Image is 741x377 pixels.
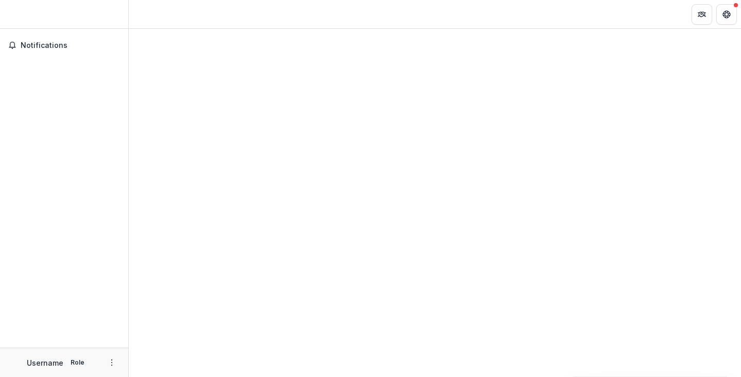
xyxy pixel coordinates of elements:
p: Role [67,358,88,367]
button: More [106,356,118,369]
button: Get Help [716,4,737,25]
button: Notifications [4,37,124,54]
button: Partners [692,4,712,25]
span: Notifications [21,41,120,50]
p: Username [27,357,63,368]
